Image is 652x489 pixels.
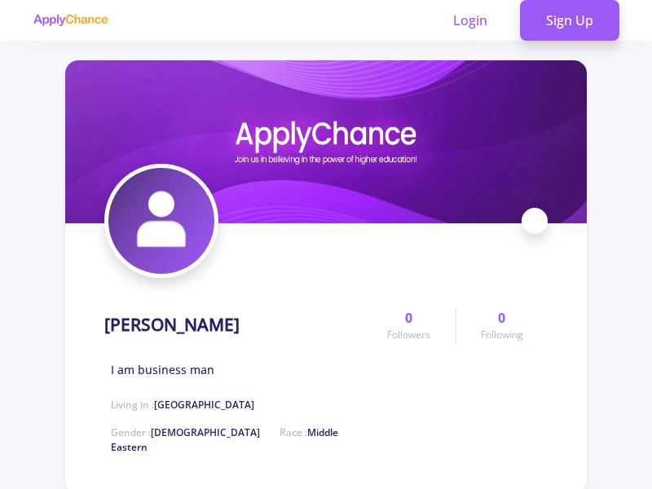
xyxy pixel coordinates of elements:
span: [DEMOGRAPHIC_DATA] [151,425,260,439]
span: I am business man [111,361,214,378]
span: Middle Eastern [111,425,338,454]
h1: [PERSON_NAME] [104,315,240,335]
img: applychance logo text only [33,14,108,27]
span: Followers [387,328,430,342]
span: 0 [405,308,412,328]
span: [GEOGRAPHIC_DATA] [154,398,254,412]
span: Gender : [111,425,260,439]
a: 0Followers [363,308,455,342]
span: 0 [498,308,505,328]
a: 0Following [456,308,548,342]
img: Ezmaray Haji SOBHANavatar [108,168,214,274]
span: Living in : [111,398,254,412]
img: Ezmaray Haji SOBHANcover image [65,60,587,223]
span: Race : [111,425,338,454]
span: Following [481,328,523,342]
